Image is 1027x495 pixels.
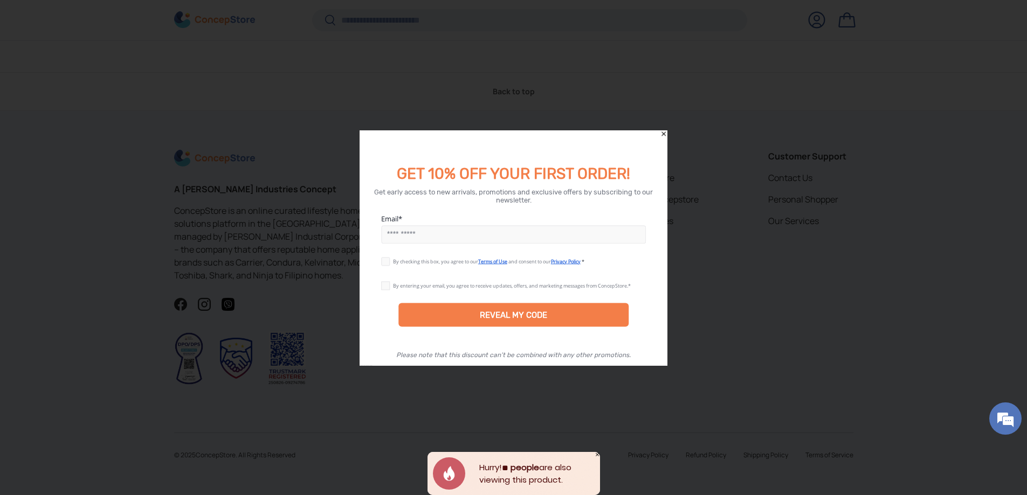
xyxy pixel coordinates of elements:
a: Privacy Policy [551,257,581,264]
div: Close [660,130,667,137]
label: Email [381,213,646,223]
div: Close [595,452,600,457]
div: REVEAL MY CODE [480,310,547,319]
span: GET 10% OFF YOUR FIRST ORDER! [397,164,630,182]
div: By entering your email, you agree to receive updates, offers, and marketing messages from ConcepS... [393,282,631,289]
span: By checking this box, you agree to our [393,257,478,264]
span: and consent to our [508,257,551,264]
div: REVEAL MY CODE [398,303,629,326]
a: Terms of Use [478,257,507,264]
div: Please note that this discount can’t be combined with any other promotions. [396,351,631,358]
div: Get early access to new arrivals, promotions and exclusive offers by subscribing to our newsletter. [373,187,655,204]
